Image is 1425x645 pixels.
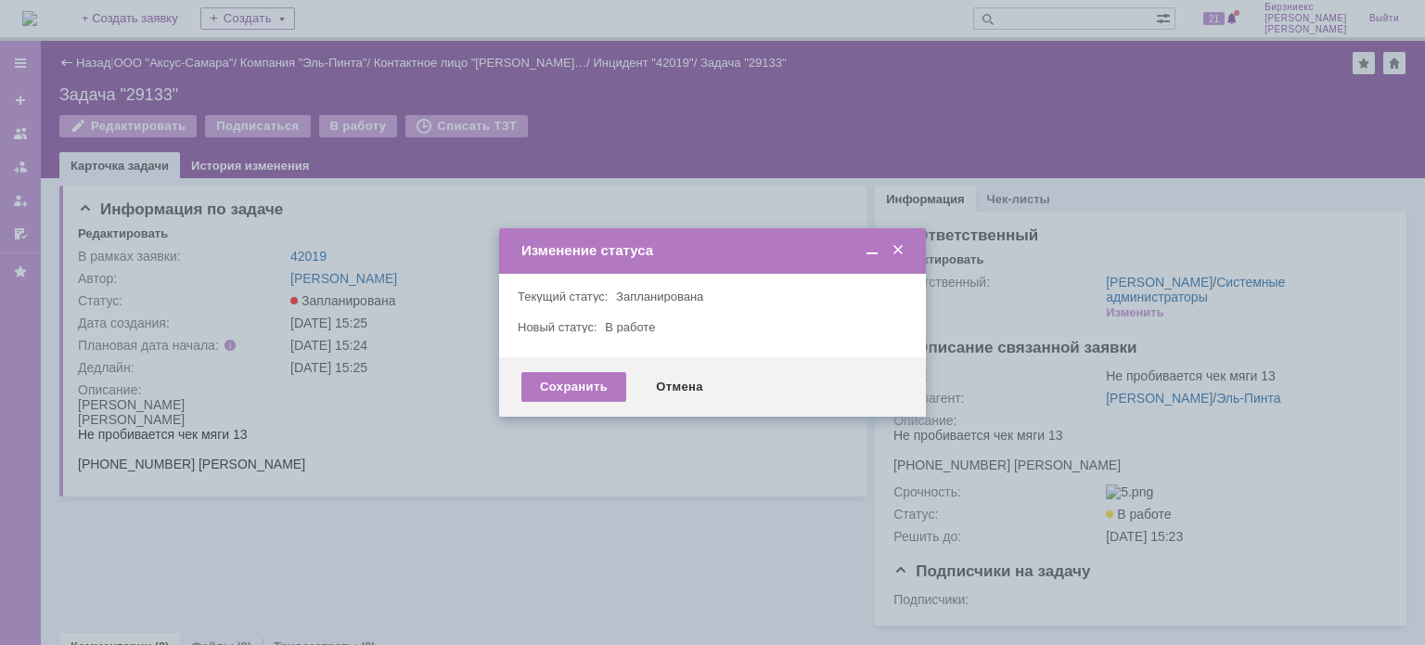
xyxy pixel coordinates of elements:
label: Текущий статус: [518,290,608,303]
span: Свернуть (Ctrl + M) [863,242,881,259]
span: Закрыть [889,242,907,259]
div: Изменение статуса [521,242,907,259]
label: Новый статус: [518,320,597,334]
span: В работе [605,320,655,334]
span: Запланирована [616,290,703,303]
